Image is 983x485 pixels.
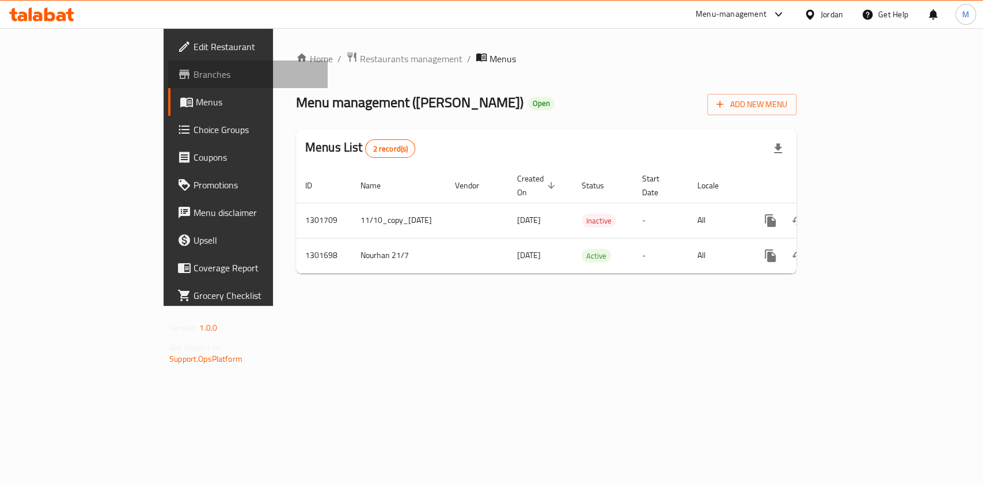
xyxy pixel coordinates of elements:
[517,213,541,228] span: [DATE]
[582,249,611,263] span: Active
[582,179,619,192] span: Status
[707,94,796,115] button: Add New Menu
[517,248,541,263] span: [DATE]
[360,52,462,66] span: Restaurants management
[455,179,494,192] span: Vendor
[168,33,328,60] a: Edit Restaurant
[193,123,318,137] span: Choice Groups
[193,289,318,302] span: Grocery Checklist
[784,207,812,234] button: Change Status
[168,254,328,282] a: Coverage Report
[196,95,318,109] span: Menus
[305,139,415,158] h2: Menus List
[193,206,318,219] span: Menu disclaimer
[296,168,876,274] table: enhanced table
[168,60,328,88] a: Branches
[633,238,688,273] td: -
[168,116,328,143] a: Choice Groups
[784,242,812,270] button: Change Status
[169,340,222,355] span: Get support on:
[517,172,559,199] span: Created On
[582,214,616,228] span: Inactive
[168,199,328,226] a: Menu disclaimer
[360,179,396,192] span: Name
[199,320,217,335] span: 1.0.0
[168,226,328,254] a: Upsell
[764,135,792,162] div: Export file
[365,139,415,158] div: Total records count
[168,143,328,171] a: Coupons
[528,97,555,111] div: Open
[193,261,318,275] span: Coverage Report
[169,351,242,366] a: Support.OpsPlatform
[337,52,341,66] li: /
[528,98,555,108] span: Open
[193,233,318,247] span: Upsell
[696,7,766,21] div: Menu-management
[193,178,318,192] span: Promotions
[296,89,523,115] span: Menu management ( [PERSON_NAME] )
[346,51,462,66] a: Restaurants management
[642,172,674,199] span: Start Date
[296,51,796,66] nav: breadcrumb
[351,238,446,273] td: Nourhan 21/7
[193,150,318,164] span: Coupons
[747,168,876,203] th: Actions
[697,179,734,192] span: Locale
[633,203,688,238] td: -
[366,143,415,154] span: 2 record(s)
[821,8,843,21] div: Jordan
[489,52,516,66] span: Menus
[168,88,328,116] a: Menus
[757,207,784,234] button: more
[716,97,787,112] span: Add New Menu
[169,320,198,335] span: Version:
[467,52,471,66] li: /
[688,203,747,238] td: All
[193,67,318,81] span: Branches
[168,282,328,309] a: Grocery Checklist
[351,203,446,238] td: 11/10_copy_[DATE]
[688,238,747,273] td: All
[305,179,327,192] span: ID
[168,171,328,199] a: Promotions
[193,40,318,54] span: Edit Restaurant
[962,8,969,21] span: M
[757,242,784,270] button: more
